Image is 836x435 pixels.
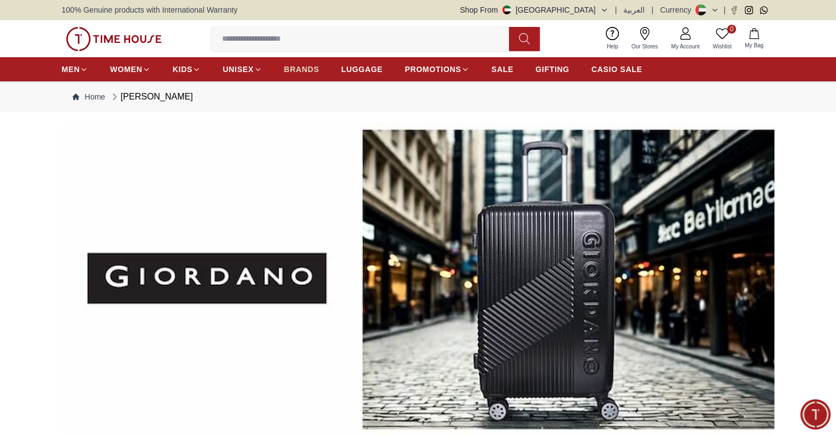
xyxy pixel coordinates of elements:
span: | [723,4,726,15]
span: 100% Genuine products with International Warranty [62,4,237,15]
button: My Bag [738,26,770,52]
a: Instagram [745,6,753,14]
span: My Bag [740,41,768,49]
a: UNISEX [223,59,262,79]
a: PROMOTIONS [405,59,469,79]
button: العربية [623,4,645,15]
a: WOMEN [110,59,151,79]
span: SALE [491,64,513,75]
span: WOMEN [110,64,142,75]
img: ... [66,27,162,51]
a: Whatsapp [760,6,768,14]
span: GIFTING [535,64,569,75]
a: LUGGAGE [341,59,383,79]
span: | [651,4,654,15]
span: CASIO SALE [591,64,643,75]
a: BRANDS [284,59,319,79]
img: ... [62,123,774,435]
a: GIFTING [535,59,569,79]
span: BRANDS [284,64,319,75]
span: KIDS [173,64,192,75]
a: KIDS [173,59,201,79]
a: Home [73,91,105,102]
span: 0 [727,25,736,34]
nav: Breadcrumb [62,81,774,112]
span: LUGGAGE [341,64,383,75]
span: Our Stores [627,42,662,51]
a: Facebook [730,6,738,14]
a: MEN [62,59,88,79]
a: 0Wishlist [706,25,738,53]
a: SALE [491,59,513,79]
div: Currency [660,4,696,15]
a: Help [600,25,625,53]
div: [PERSON_NAME] [109,90,193,103]
div: Chat Widget [800,399,831,430]
span: My Account [667,42,704,51]
button: Shop From[GEOGRAPHIC_DATA] [460,4,608,15]
span: PROMOTIONS [405,64,461,75]
span: UNISEX [223,64,253,75]
span: MEN [62,64,80,75]
a: Our Stores [625,25,665,53]
span: Help [602,42,623,51]
span: | [615,4,617,15]
img: United Arab Emirates [502,5,511,14]
span: Wishlist [708,42,736,51]
a: CASIO SALE [591,59,643,79]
